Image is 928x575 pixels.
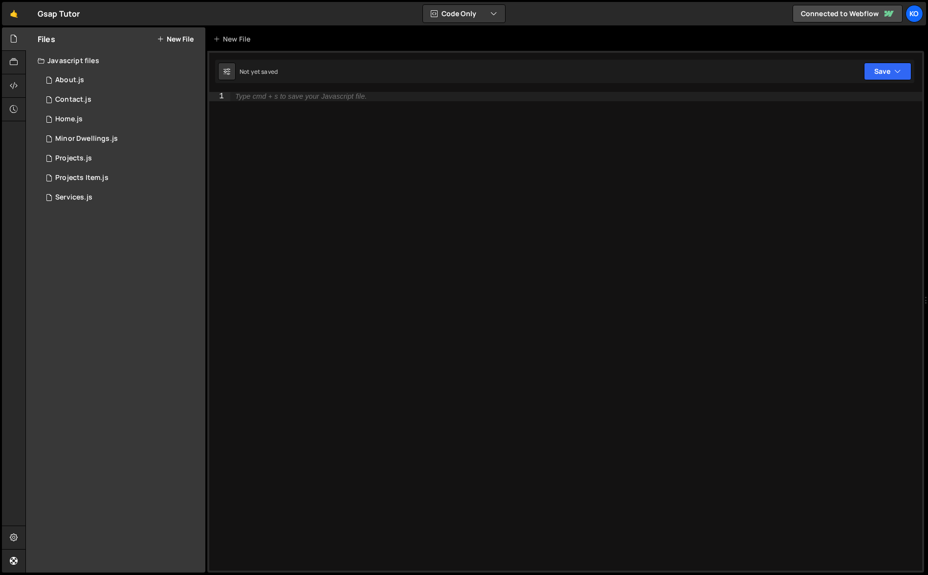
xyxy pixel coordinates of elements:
button: Save [864,63,911,80]
div: 6927/43809.js [38,90,205,110]
div: 1 [209,92,230,101]
div: 6927/43814.js [38,110,205,129]
div: Projects.js [55,154,92,163]
button: New File [157,35,194,43]
div: About.js [55,76,84,85]
div: Services.js [55,193,92,202]
div: 6927/43811.js [38,129,205,149]
a: 🤙 [2,2,26,25]
div: Gsap Tutor [38,8,80,20]
div: 6927/43820.js [38,168,205,188]
div: Not yet saved [240,67,278,76]
button: Code Only [423,5,505,22]
div: Home.js [55,115,83,124]
div: Contact.js [55,95,91,104]
h2: Files [38,34,55,44]
div: 6927/43810.js [38,70,205,90]
div: Javascript files [26,51,205,70]
a: Ko [906,5,923,22]
div: Minor Dwellings.js [55,134,118,143]
a: Connected to Webflow [793,5,903,22]
div: 6927/43812.js [38,188,205,207]
div: Type cmd + s to save your Javascript file. [235,92,367,101]
div: New File [213,34,254,44]
div: Projects Item.js [55,174,109,182]
div: 6927/43813.js [38,149,205,168]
